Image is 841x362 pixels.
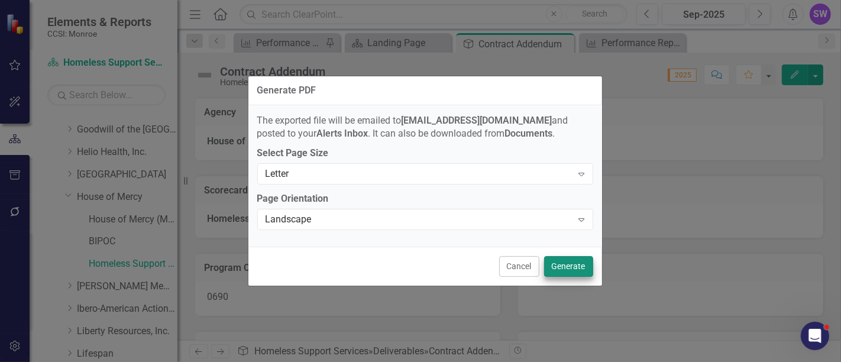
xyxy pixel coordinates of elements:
[266,213,572,227] div: Landscape
[257,192,593,206] label: Page Orientation
[544,256,593,277] button: Generate
[317,128,368,139] strong: Alerts Inbox
[257,115,568,140] span: The exported file will be emailed to and posted to your . It can also be downloaded from .
[257,147,593,160] label: Select Page Size
[499,256,539,277] button: Cancel
[257,85,316,96] div: Generate PDF
[801,322,829,350] iframe: Intercom live chat
[505,128,553,139] strong: Documents
[402,115,552,126] strong: [EMAIL_ADDRESS][DOMAIN_NAME]
[266,167,572,181] div: Letter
